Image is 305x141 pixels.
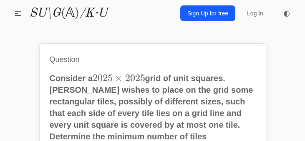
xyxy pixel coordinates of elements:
a: Sign Up for free [180,5,235,21]
i: /K·U [79,7,107,20]
a: SU\G(𝔸)/K·U [29,6,107,21]
span: 2025 [93,72,113,84]
a: Log In [242,6,268,21]
button: ◐ [278,5,295,22]
span: 2025 [125,72,145,84]
h1: Question [50,54,256,65]
p: Consider a grid of unit squares. [PERSON_NAME] wishes to place on the grid some rectangular tiles... [50,72,256,131]
span: ◐ [283,10,290,17]
i: SU\G [29,7,61,20]
span: × [115,72,123,84]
